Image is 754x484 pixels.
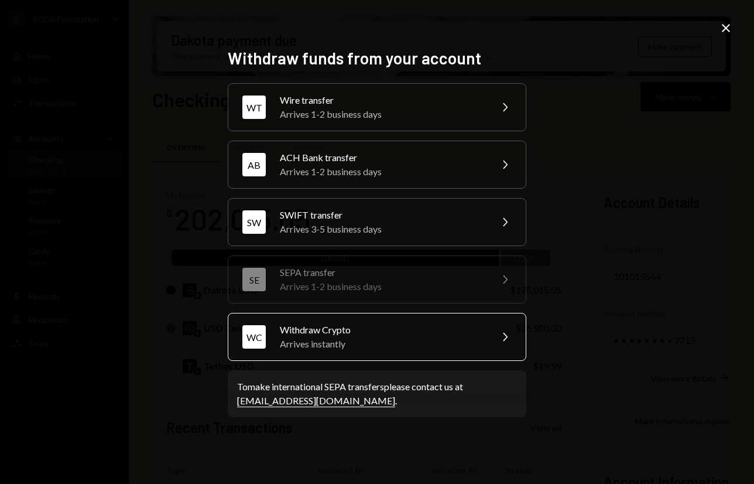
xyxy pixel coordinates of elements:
div: To make international SEPA transfers please contact us at . [237,380,517,408]
button: ABACH Bank transferArrives 1-2 business days [228,141,526,189]
div: Wire transfer [280,93,484,107]
div: Arrives 1-2 business days [280,165,484,179]
button: WCWithdraw CryptoArrives instantly [228,313,526,361]
div: Arrives 3-5 business days [280,222,484,236]
div: Arrives instantly [280,337,484,351]
button: WTWire transferArrives 1-2 business days [228,83,526,131]
a: [EMAIL_ADDRESS][DOMAIN_NAME] [237,395,395,407]
div: Withdraw Crypto [280,323,484,337]
div: Arrives 1-2 business days [280,280,484,294]
div: Arrives 1-2 business days [280,107,484,121]
button: SESEPA transferArrives 1-2 business days [228,255,526,304]
div: AB [242,153,266,176]
div: SEPA transfer [280,265,484,280]
div: SWIFT transfer [280,208,484,222]
div: ACH Bank transfer [280,151,484,165]
div: WC [242,325,266,349]
div: WT [242,96,266,119]
button: SWSWIFT transferArrives 3-5 business days [228,198,526,246]
div: SW [242,210,266,234]
h2: Withdraw funds from your account [228,47,526,70]
div: SE [242,268,266,291]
